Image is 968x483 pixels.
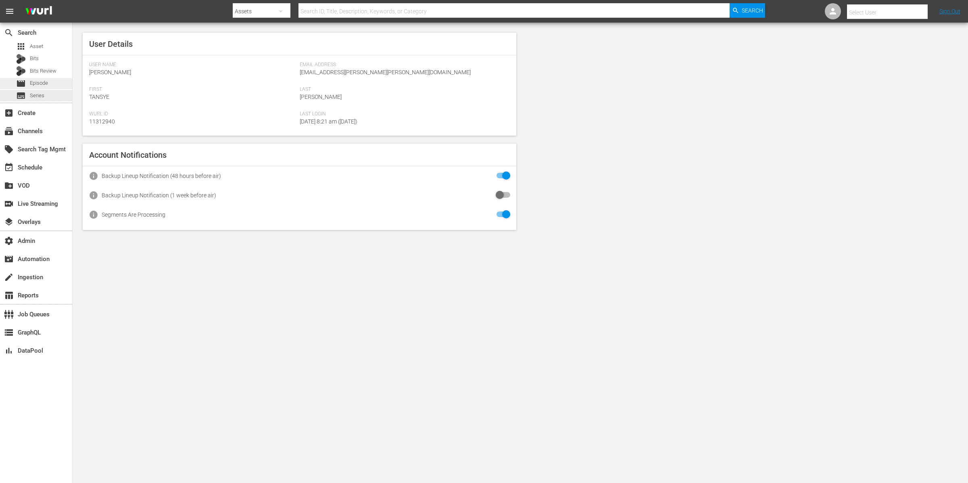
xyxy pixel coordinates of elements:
span: [EMAIL_ADDRESS][PERSON_NAME][PERSON_NAME][DOMAIN_NAME] [300,69,471,75]
span: Series [30,92,44,100]
span: DataPool [4,346,14,355]
span: Episode [16,79,26,88]
span: Bits [30,54,39,63]
span: Automation [4,254,14,264]
span: User Details [89,39,133,49]
span: GraphQL [4,328,14,337]
span: 11312940 [89,118,115,125]
span: Live Streaming [4,199,14,209]
span: [DATE] 8:21 am ([DATE]) [300,118,357,125]
span: Reports [4,291,14,300]
div: Bits [16,54,26,64]
span: [PERSON_NAME] [89,69,131,75]
span: Ingestion [4,272,14,282]
span: Schedule [4,163,14,172]
span: Admin [4,236,14,246]
a: Sign Out [939,8,960,15]
span: Create [4,108,14,118]
span: Channels [4,126,14,136]
span: Last Login [300,111,506,117]
span: Wurl Id [89,111,296,117]
span: Bits Review [30,67,56,75]
span: Asset [16,42,26,51]
span: Overlays [4,217,14,227]
div: Bits Review [16,66,26,76]
div: Backup Lineup Notification (48 hours before air) [102,173,221,179]
div: Backup Lineup Notification (1 week before air) [102,192,216,199]
span: Last [300,86,506,93]
span: info [89,210,98,220]
span: [PERSON_NAME] [300,94,342,100]
span: Search [742,3,763,18]
span: info [89,171,98,181]
span: First [89,86,296,93]
span: Email Address: [300,62,506,68]
button: Search [730,3,765,18]
span: Tansye [89,94,109,100]
span: Account Notifications [89,150,167,160]
span: Search [4,28,14,38]
span: User Name: [89,62,296,68]
span: Search Tag Mgmt [4,144,14,154]
span: Series [16,91,26,100]
img: ans4CAIJ8jUAAAAAAAAAAAAAAAAAAAAAAAAgQb4GAAAAAAAAAAAAAAAAAAAAAAAAJMjXAAAAAAAAAAAAAAAAAAAAAAAAgAT5G... [19,2,58,21]
span: info [89,190,98,200]
span: Asset [30,42,43,50]
span: menu [5,6,15,16]
span: Episode [30,79,48,87]
div: Segments Are Processing [102,211,165,218]
span: VOD [4,181,14,190]
span: Job Queues [4,309,14,319]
